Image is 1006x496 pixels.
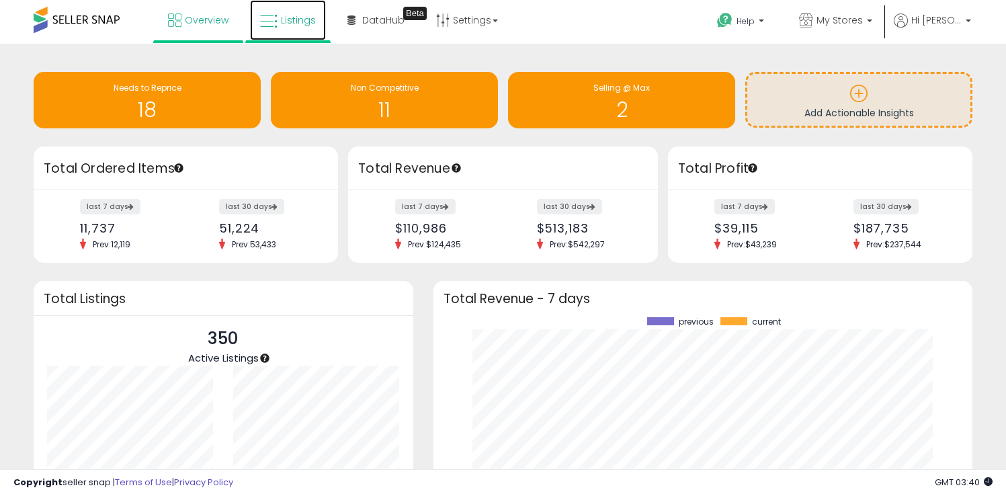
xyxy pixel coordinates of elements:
span: Prev: 12,119 [86,239,137,250]
div: $39,115 [714,221,810,235]
div: Tooltip anchor [403,7,427,20]
span: Listings [281,13,316,27]
span: Help [737,15,755,27]
span: Prev: $542,297 [543,239,612,250]
div: 11,737 [80,221,175,235]
a: Non Competitive 11 [271,72,498,128]
h3: Total Profit [678,159,962,178]
h3: Total Revenue [358,159,648,178]
span: Non Competitive [351,82,419,93]
h1: 2 [515,99,728,121]
i: Get Help [716,12,733,29]
a: Needs to Reprice 18 [34,72,261,128]
span: current [752,317,781,327]
span: Overview [185,13,228,27]
span: DataHub [362,13,405,27]
span: Selling @ Max [593,82,650,93]
span: Add Actionable Insights [804,106,914,120]
h3: Total Ordered Items [44,159,328,178]
label: last 7 days [714,199,775,214]
div: 51,224 [219,221,315,235]
div: Tooltip anchor [450,162,462,174]
div: $513,183 [537,221,634,235]
span: previous [679,317,714,327]
span: 2025-09-18 03:40 GMT [935,476,993,489]
a: Privacy Policy [174,476,233,489]
label: last 7 days [80,199,140,214]
div: $110,986 [395,221,493,235]
span: Active Listings [188,351,259,365]
span: Prev: $124,435 [401,239,468,250]
span: Needs to Reprice [114,82,181,93]
span: Prev: $43,239 [720,239,784,250]
a: Terms of Use [115,476,172,489]
a: Add Actionable Insights [747,74,970,126]
p: 350 [188,326,259,352]
span: Prev: $237,544 [860,239,928,250]
div: $187,735 [853,221,949,235]
div: seller snap | | [13,477,233,489]
label: last 30 days [219,199,284,214]
label: last 7 days [395,199,456,214]
span: Hi [PERSON_NAME] [911,13,962,27]
a: Help [706,2,778,44]
div: Tooltip anchor [259,352,271,364]
span: My Stores [816,13,863,27]
div: Tooltip anchor [173,162,185,174]
h1: 11 [278,99,491,121]
a: Selling @ Max 2 [508,72,735,128]
label: last 30 days [853,199,919,214]
div: Tooltip anchor [747,162,759,174]
span: Prev: 53,433 [225,239,283,250]
strong: Copyright [13,476,62,489]
a: Hi [PERSON_NAME] [894,13,971,44]
h3: Total Revenue - 7 days [444,294,962,304]
label: last 30 days [537,199,602,214]
h1: 18 [40,99,254,121]
h3: Total Listings [44,294,403,304]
